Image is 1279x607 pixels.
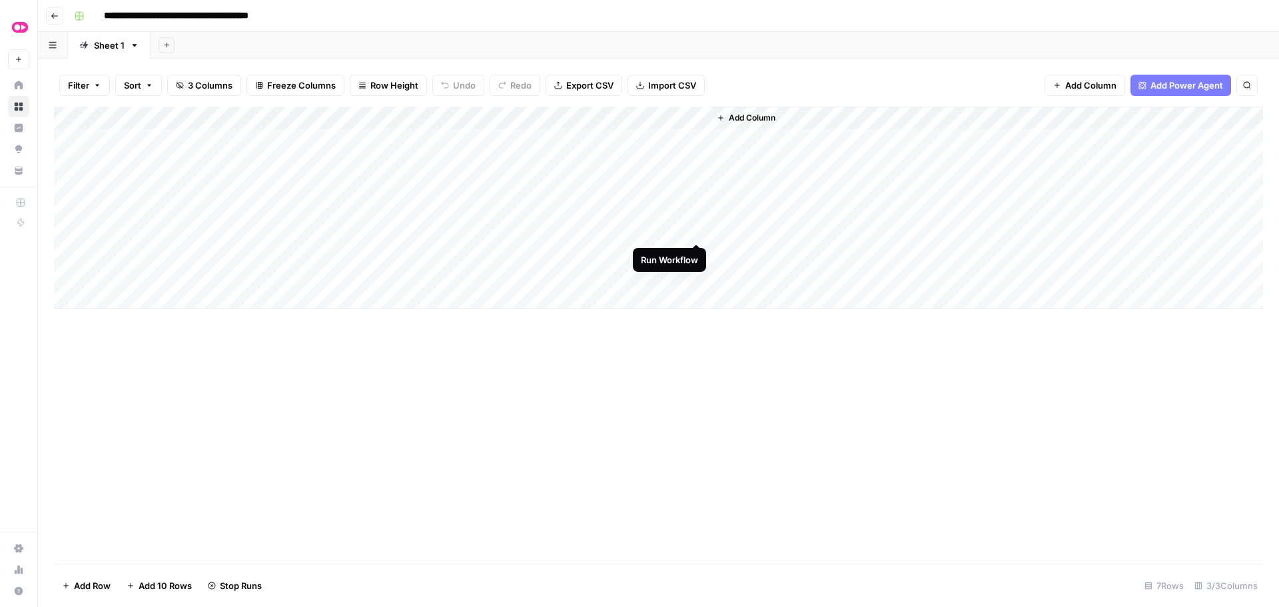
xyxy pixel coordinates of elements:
[510,79,532,92] span: Redo
[1189,575,1263,596] div: 3/3 Columns
[1150,79,1223,92] span: Add Power Agent
[1045,75,1125,96] button: Add Column
[432,75,484,96] button: Undo
[711,109,781,127] button: Add Column
[1065,79,1116,92] span: Add Column
[546,75,622,96] button: Export CSV
[94,39,125,52] div: Sheet 1
[8,160,29,181] a: Your Data
[648,79,696,92] span: Import CSV
[8,96,29,117] a: Browse
[119,575,200,596] button: Add 10 Rows
[566,79,614,92] span: Export CSV
[490,75,540,96] button: Redo
[54,575,119,596] button: Add Row
[8,15,32,39] img: Tavus Superiority Logo
[350,75,427,96] button: Row Height
[8,580,29,602] button: Help + Support
[8,559,29,580] a: Usage
[68,79,89,92] span: Filter
[68,32,151,59] a: Sheet 1
[8,75,29,96] a: Home
[8,11,29,44] button: Workspace: Tavus Superiority
[8,117,29,139] a: Insights
[59,75,110,96] button: Filter
[453,79,476,92] span: Undo
[74,579,111,592] span: Add Row
[1130,75,1231,96] button: Add Power Agent
[139,579,192,592] span: Add 10 Rows
[641,253,698,267] div: Run Workflow
[124,79,141,92] span: Sort
[115,75,162,96] button: Sort
[200,575,270,596] button: Stop Runs
[267,79,336,92] span: Freeze Columns
[8,538,29,559] a: Settings
[1139,575,1189,596] div: 7 Rows
[167,75,241,96] button: 3 Columns
[370,79,418,92] span: Row Height
[188,79,232,92] span: 3 Columns
[8,139,29,160] a: Opportunities
[628,75,705,96] button: Import CSV
[729,112,775,124] span: Add Column
[246,75,344,96] button: Freeze Columns
[220,579,262,592] span: Stop Runs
